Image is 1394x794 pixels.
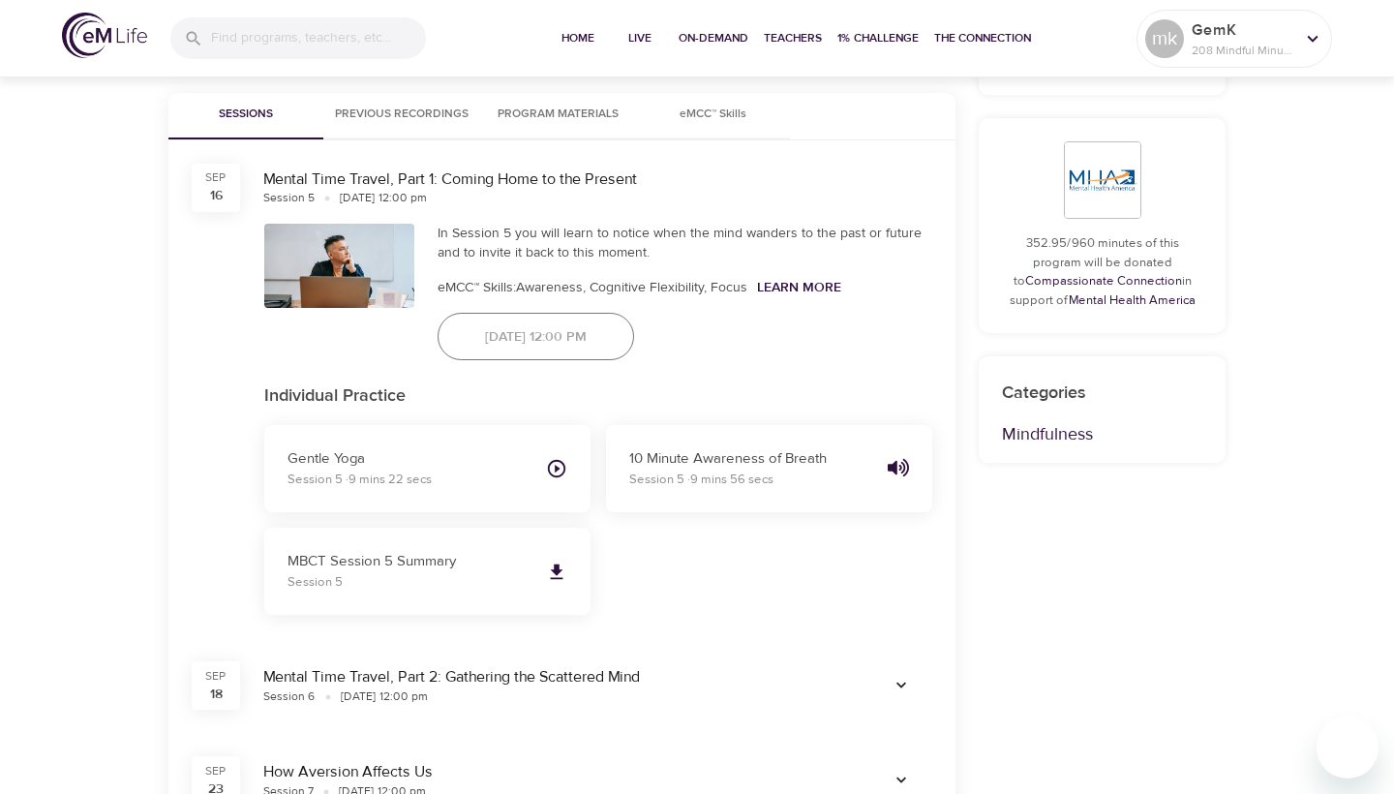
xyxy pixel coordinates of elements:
span: 1% Challenge [837,28,919,48]
div: Sep [205,668,227,685]
div: Session 6 [263,688,316,705]
p: Individual Practice [264,383,932,410]
p: MBCT Session 5 Summary [288,551,530,573]
div: In Session 5 you will learn to notice when the mind wanders to the past or future and to invite i... [438,224,933,262]
div: Sep [205,763,227,779]
p: Session 5 [629,471,872,490]
p: 208 Mindful Minutes [1192,42,1294,59]
div: 16 [210,186,223,205]
a: Manage All Notifications [1002,61,1189,78]
p: 10 Minute Awareness of Breath [629,448,872,471]
div: [DATE] 12:00 pm [341,688,428,705]
div: [DATE] 12:00 pm [340,190,427,206]
p: Categories [1002,380,1202,406]
p: Session 5 [288,471,530,490]
span: eMCC™ Skills [647,105,778,125]
span: eMCC™ Skills: Awareness, Cognitive Flexibility, Focus [438,279,747,296]
p: Session 5 [288,573,530,593]
span: Home [555,28,601,48]
div: Mental Time Travel, Part 2: Gathering the Scattered Mind [263,666,847,688]
input: Find programs, teachers, etc... [211,17,426,59]
p: 352.95/960 minutes of this program will be donated to in support of [1002,234,1202,310]
span: The Connection [934,28,1031,48]
span: On-Demand [679,28,748,48]
p: GemK [1192,18,1294,42]
span: Sessions [180,105,312,125]
div: How Aversion Affects Us [263,761,847,783]
span: · 9 mins 22 secs [346,472,432,487]
a: Compassionate Connection [1025,273,1182,289]
div: Mental Time Travel, Part 1: Coming Home to the Present [263,168,932,191]
span: Teachers [764,28,822,48]
a: Learn More [757,279,841,296]
div: Session 5 [263,190,315,206]
span: Previous Recordings [335,105,469,125]
span: Program Materials [492,105,623,125]
div: 18 [210,685,223,704]
span: · 9 mins 56 secs [687,472,773,487]
a: Mental Health America [1069,292,1196,308]
span: Live [617,28,663,48]
img: logo [62,13,147,58]
div: Sep [205,169,227,186]
div: mk [1145,19,1184,58]
a: MBCT Session 5 SummarySession 5 [264,528,591,615]
button: Gentle YogaSession 5 ·9 mins 22 secs [264,425,591,512]
p: Gentle Yoga [288,448,530,471]
button: 10 Minute Awareness of BreathSession 5 ·9 mins 56 secs [606,425,932,512]
p: Mindfulness [1002,421,1202,447]
iframe: Button to launch messaging window [1317,717,1379,779]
